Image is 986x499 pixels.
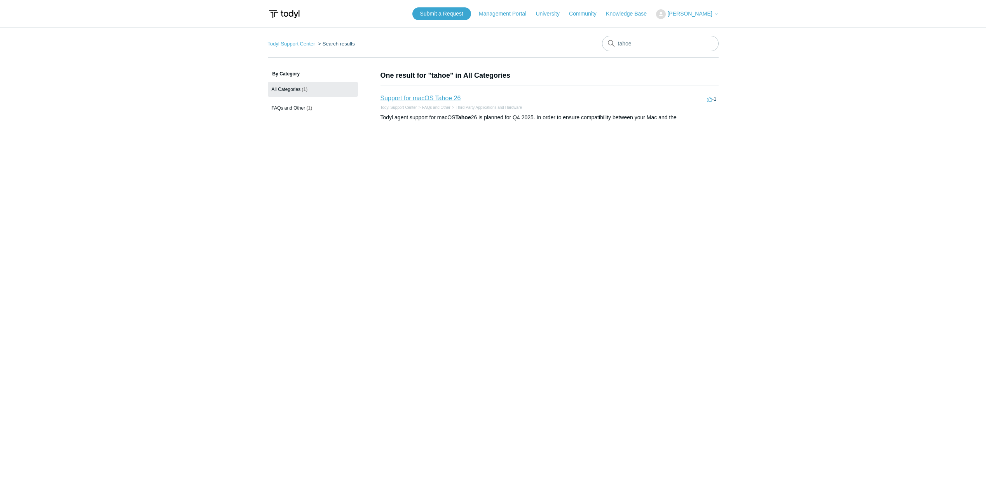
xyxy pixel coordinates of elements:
[536,10,567,18] a: University
[479,10,534,18] a: Management Portal
[707,96,717,102] span: -1
[380,95,461,101] a: Support for macOS Tahoe 26
[268,101,358,115] a: FAQs and Other (1)
[602,36,719,51] input: Search
[569,10,604,18] a: Community
[455,114,471,120] em: Tahoe
[380,105,417,110] a: Todyl Support Center
[450,105,522,110] li: Third Party Applications and Hardware
[268,41,315,47] a: Todyl Support Center
[268,7,301,21] img: Todyl Support Center Help Center home page
[268,82,358,97] a: All Categories (1)
[412,7,471,20] a: Submit a Request
[380,113,719,122] div: Todyl agent support for macOS 26 is planned for Q4 2025. In order to ensure compatibility between...
[606,10,654,18] a: Knowledge Base
[302,87,308,92] span: (1)
[417,105,450,110] li: FAQs and Other
[272,105,305,111] span: FAQs and Other
[268,41,317,47] li: Todyl Support Center
[316,41,355,47] li: Search results
[455,105,522,110] a: Third Party Applications and Hardware
[667,10,712,17] span: [PERSON_NAME]
[380,70,719,81] h1: One result for "tahoe" in All Categories
[656,9,718,19] button: [PERSON_NAME]
[268,70,358,77] h3: By Category
[272,87,301,92] span: All Categories
[422,105,450,110] a: FAQs and Other
[307,105,312,111] span: (1)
